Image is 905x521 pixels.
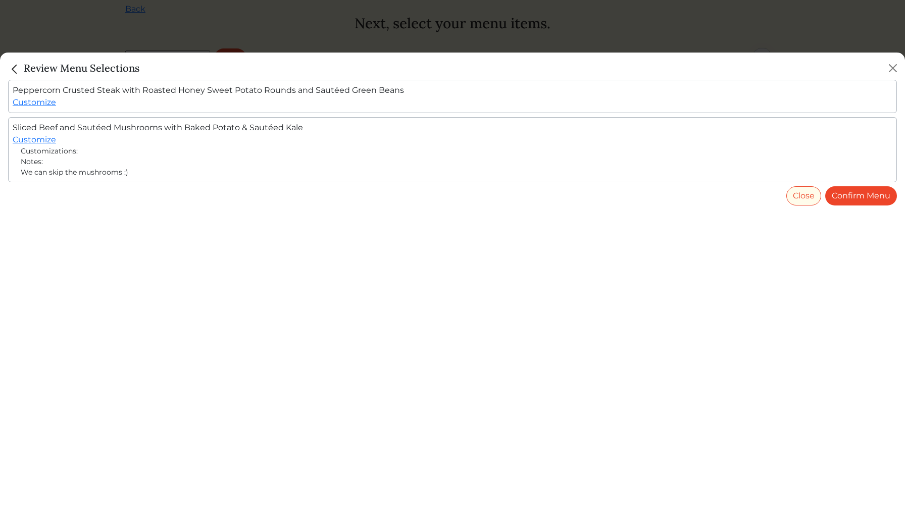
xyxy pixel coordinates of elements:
[21,146,884,178] div: Customizations: Notes:
[8,62,24,74] a: Close
[8,117,897,182] div: Sliced Beef and Sautéed Mushrooms with Baked Potato & Sautéed Kale
[21,167,884,178] div: We can skip the mushrooms :)
[13,135,56,144] a: Customize
[885,60,901,76] button: Close
[786,186,821,205] button: Close
[13,97,56,107] a: Customize
[825,186,897,205] a: Confirm Menu
[8,61,139,76] h5: Review Menu Selections
[8,63,21,76] img: back_caret-0738dc900bf9763b5e5a40894073b948e17d9601fd527fca9689b06ce300169f.svg
[8,80,897,113] div: Peppercorn Crusted Steak with Roasted Honey Sweet Potato Rounds and Sautéed Green Beans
